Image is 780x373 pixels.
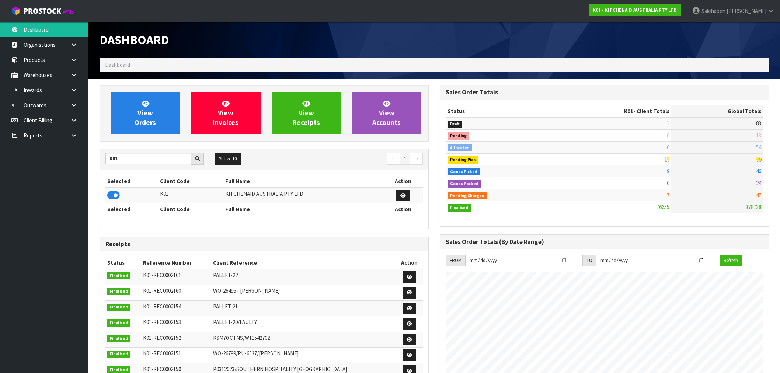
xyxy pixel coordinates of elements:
[63,8,74,15] small: WMS
[143,350,181,357] span: K01-REC0002151
[593,7,677,13] strong: K01 - KITCHENAID AUSTRALIA PTY LTD
[143,272,181,279] span: K01-REC0002161
[396,257,423,269] th: Action
[107,304,130,311] span: Finalised
[551,105,672,117] th: - Client Totals
[107,351,130,358] span: Finalised
[105,203,158,215] th: Selected
[582,255,596,266] div: TO
[410,153,423,165] a: →
[143,303,181,310] span: K01-REC0002154
[720,255,742,266] button: Refresh
[107,272,130,280] span: Finalised
[111,92,180,134] a: ViewOrders
[143,334,181,341] span: K01-REC0002152
[448,144,472,152] span: Allocated
[107,335,130,342] span: Finalised
[105,175,158,187] th: Selected
[191,92,260,134] a: ViewInvoices
[446,89,763,96] h3: Sales Order Totals
[223,175,383,187] th: Full Name
[105,153,191,164] input: Search clients
[448,121,462,128] span: Draft
[383,203,423,215] th: Action
[141,257,211,269] th: Reference Number
[372,99,401,127] span: View Accounts
[667,192,669,199] span: 7
[448,168,480,176] span: Goods Picked
[24,6,61,16] span: ProStock
[383,175,423,187] th: Action
[105,61,130,68] span: Dashboard
[223,188,383,203] td: KITCHENAID AUSTRALIA PTY LTD
[448,156,478,164] span: Pending Pick
[213,272,238,279] span: PALLET-22
[211,257,396,269] th: Client Reference
[213,303,238,310] span: PALLET-21
[667,120,669,127] span: 1
[293,99,320,127] span: View Receipts
[158,175,224,187] th: Client Code
[756,156,761,163] span: 99
[135,99,156,127] span: View Orders
[223,203,383,215] th: Full Name
[107,288,130,295] span: Finalised
[667,168,669,175] span: 9
[213,318,257,325] span: PALLET-20/FAULTY
[158,188,224,203] td: K01
[213,287,280,294] span: WO-26496 - [PERSON_NAME]
[756,168,761,175] span: 46
[448,180,481,188] span: Goods Packed
[756,132,761,139] span: 13
[213,334,270,341] span: KSM70 CTNS/W11542702
[272,92,341,134] a: ViewReceipts
[269,153,423,166] nav: Page navigation
[448,192,487,200] span: Pending Charges
[11,6,20,15] img: cube-alt.png
[671,105,763,117] th: Global Totals
[105,257,141,269] th: Status
[446,105,551,117] th: Status
[100,32,169,48] span: Dashboard
[446,238,763,245] h3: Sales Order Totals (By Date Range)
[143,318,181,325] span: K01-REC0002153
[727,7,766,14] span: [PERSON_NAME]
[589,4,681,16] a: K01 - KITCHENAID AUSTRALIA PTY LTD
[667,179,669,186] span: 0
[446,255,465,266] div: FROM
[448,132,469,140] span: Pending
[756,192,761,199] span: 47
[143,366,181,373] span: K01-REC0002150
[624,108,633,115] span: K01
[657,203,669,210] span: 76655
[352,92,421,134] a: ViewAccounts
[387,153,400,165] a: ←
[701,7,725,14] span: Salehaben
[158,203,224,215] th: Client Code
[213,366,347,373] span: P0312023/SOUTHERN HOSPITALITY [GEOGRAPHIC_DATA]
[667,144,669,151] span: 0
[143,287,181,294] span: K01-REC0002160
[756,179,761,186] span: 24
[107,319,130,327] span: Finalised
[215,153,241,165] button: Show: 10
[664,156,669,163] span: 15
[213,350,299,357] span: WO-26799/PU-6537/[PERSON_NAME]
[756,144,761,151] span: 54
[756,120,761,127] span: 83
[448,204,471,212] span: Finalised
[105,241,423,248] h3: Receipts
[400,153,410,165] a: 1
[213,99,238,127] span: View Invoices
[746,203,761,210] span: 378738
[667,132,669,139] span: 0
